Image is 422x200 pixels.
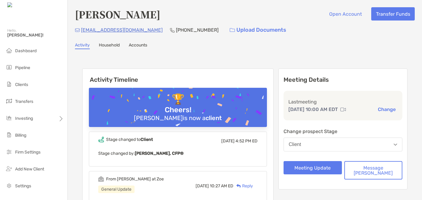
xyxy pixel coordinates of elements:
img: clients icon [5,81,13,88]
div: Stage changed to [106,137,153,142]
img: button icon [230,28,235,32]
p: [PHONE_NUMBER] [176,26,219,34]
img: add_new_client icon [5,165,13,172]
button: Meeting Update [284,161,342,174]
img: settings icon [5,182,13,189]
img: Reply icon [236,184,241,188]
h6: Activity Timeline [83,69,273,83]
span: [DATE] [196,183,209,189]
button: Change [376,106,398,113]
img: communication type [340,107,346,112]
img: firm-settings icon [5,148,13,155]
a: Activity [75,43,90,49]
img: pipeline icon [5,64,13,71]
img: Confetti [89,88,267,140]
span: Dashboard [15,48,37,53]
span: Firm Settings [15,150,41,155]
span: [PERSON_NAME]! [7,33,64,38]
div: [PERSON_NAME] is now a [131,114,224,122]
p: [DATE] 10:00 AM EDT [288,106,338,113]
span: Pipeline [15,65,30,70]
img: dashboard icon [5,47,13,54]
b: [PERSON_NAME], CFP® [135,151,183,156]
img: investing icon [5,114,13,122]
p: Stage changed by: [98,150,258,157]
button: Client [284,138,402,151]
span: Transfers [15,99,33,104]
span: Billing [15,133,26,138]
div: General Update [98,186,135,193]
span: [DATE] [221,138,235,144]
img: Open dropdown arrow [394,144,397,146]
span: 10:27 AM ED [210,183,233,189]
img: billing icon [5,131,13,138]
div: Cheers! [162,106,194,114]
span: Settings [15,183,31,189]
img: Email Icon [75,28,80,32]
img: Zoe Logo [7,2,33,8]
span: 4:52 PM ED [235,138,258,144]
h4: [PERSON_NAME] [75,7,160,21]
div: Client [289,142,301,147]
img: transfers icon [5,97,13,105]
p: Meeting Details [284,76,402,84]
button: Open Account [324,7,366,21]
p: Last meeting [288,98,398,106]
span: Add New Client [15,167,44,172]
div: From [PERSON_NAME] at Zoe [106,176,164,182]
span: Investing [15,116,33,121]
div: Reply [233,183,253,189]
img: Event icon [98,176,104,182]
b: client [206,114,222,122]
b: Client [141,137,153,142]
img: Event icon [98,137,104,142]
p: Change prospect Stage [284,128,402,135]
p: [EMAIL_ADDRESS][DOMAIN_NAME] [81,26,163,34]
span: Clients [15,82,28,87]
a: Accounts [129,43,147,49]
div: 🏆 [169,93,187,106]
img: Phone Icon [170,28,175,33]
button: Message [PERSON_NAME] [344,161,403,179]
button: Transfer Funds [371,7,415,21]
a: Household [99,43,120,49]
a: Upload Documents [226,24,290,37]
